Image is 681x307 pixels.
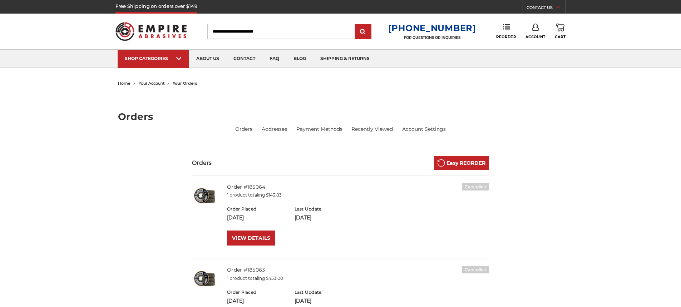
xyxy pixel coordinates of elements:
[313,50,377,68] a: shipping & returns
[227,275,489,282] p: 1 product totaling $453.00
[118,81,130,86] a: home
[115,18,187,45] img: Empire Abrasives
[525,35,546,39] span: Account
[555,35,566,39] span: Cart
[192,159,212,167] h3: Orders
[295,298,311,304] span: [DATE]
[226,50,262,68] a: contact
[434,156,489,170] a: Easy REORDER
[262,125,287,133] a: Addresses
[527,4,566,14] a: CONTACT US
[227,231,275,246] a: VIEW DETAILS
[496,24,516,39] a: Reorder
[295,289,354,296] h6: Last Update
[192,266,217,291] img: Black Hawk 4-1/2" x 7/8" Flap Disc Type 27 - 10 Pack
[496,35,516,39] span: Reorder
[227,184,265,190] a: Order #185064
[235,125,252,133] li: Orders
[139,81,164,86] a: your account
[262,50,286,68] a: faq
[402,125,446,133] a: Account Settings
[555,24,566,39] a: Cart
[173,81,197,86] span: your orders
[125,56,182,61] div: SHOP CATEGORIES
[295,214,311,221] span: [DATE]
[462,266,489,273] h6: Cancelled
[356,25,370,39] input: Submit
[295,206,354,212] h6: Last Update
[227,192,489,198] p: 1 product totaling $143.83
[227,289,287,296] h6: Order Placed
[192,183,217,208] img: Black Hawk 4-1/2" x 7/8" Flap Disc Type 27 - 10 Pack
[296,125,342,133] a: Payment Methods
[227,206,287,212] h6: Order Placed
[227,267,265,273] a: Order #185063
[351,125,393,133] a: Recently Viewed
[388,23,476,33] a: [PHONE_NUMBER]
[388,35,476,40] p: FOR QUESTIONS OR INQUIRIES
[227,298,244,304] span: [DATE]
[227,214,244,221] span: [DATE]
[462,183,489,190] h6: Cancelled
[286,50,313,68] a: blog
[189,50,226,68] a: about us
[118,112,563,122] h1: Orders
